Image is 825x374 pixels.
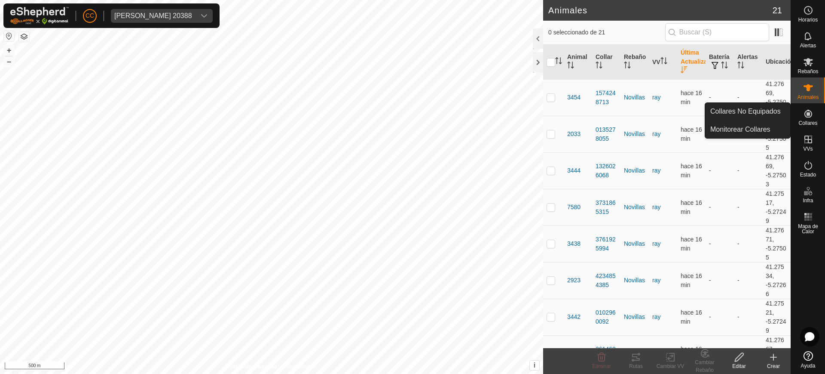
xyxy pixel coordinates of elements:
[624,276,645,285] div: Novillas
[800,172,816,177] span: Estado
[534,362,535,369] span: i
[530,361,539,370] button: i
[624,239,645,248] div: Novillas
[592,363,611,369] span: Eliminar
[762,335,791,372] td: 41.27667, -5.27509
[567,166,581,175] span: 3444
[762,299,791,335] td: 41.27521, -5.27249
[4,56,14,67] button: –
[596,63,602,70] p-sorticon: Activar para ordenar
[798,121,817,126] span: Collares
[737,63,744,70] p-sorticon: Activar para ordenar
[227,363,277,371] a: Política de Privacidad
[677,45,706,80] th: Última Actualización
[652,313,660,320] a: ray
[596,345,617,363] div: 3614621722
[653,362,687,370] div: Cambiar VV
[705,103,790,120] a: Collares No Equipados
[652,130,660,137] a: ray
[649,45,677,80] th: VV
[548,28,665,37] span: 0 seleccionado de 21
[681,126,702,142] span: 14 ago 2025, 12:23
[681,236,702,252] span: 14 ago 2025, 12:23
[803,198,813,203] span: Infra
[762,189,791,226] td: 41.27517, -5.27249
[793,224,823,234] span: Mapa de Calor
[596,308,617,326] div: 0102960092
[706,299,734,335] td: -
[773,4,782,17] span: 21
[114,12,192,19] div: [PERSON_NAME] 20388
[620,45,649,80] th: Rebaño
[762,79,791,116] td: 41.27669, -5.27504
[706,226,734,262] td: -
[596,125,617,143] div: 0135278055
[734,79,762,116] td: -
[19,31,29,42] button: Capas del Mapa
[596,235,617,253] div: 3761925994
[660,59,667,65] p-sorticon: Activar para ordenar
[734,45,762,80] th: Alertas
[652,277,660,284] a: ray
[762,152,791,189] td: 41.27669, -5.27503
[762,226,791,262] td: 41.27671, -5.27505
[681,272,702,288] span: 14 ago 2025, 12:23
[722,362,756,370] div: Editar
[681,163,702,179] span: 14 ago 2025, 12:23
[567,239,581,248] span: 3438
[706,189,734,226] td: -
[567,276,581,285] span: 2923
[4,31,14,41] button: Restablecer Mapa
[705,121,790,138] a: Monitorear Collares
[734,152,762,189] td: -
[710,124,770,135] span: Monitorear Collares
[652,204,660,210] a: ray
[619,362,653,370] div: Rutas
[803,146,813,151] span: VVs
[624,312,645,321] div: Novillas
[652,240,660,247] a: ray
[652,94,660,101] a: ray
[596,89,617,107] div: 1574248713
[762,262,791,299] td: 41.27534, -5.27266
[706,45,734,80] th: Batería
[681,90,702,105] span: 14 ago 2025, 12:23
[681,199,702,215] span: 14 ago 2025, 12:23
[86,11,94,20] span: CC
[548,5,773,15] h2: Animales
[801,363,816,368] span: Ayuda
[762,45,791,80] th: Ubicación
[665,23,769,41] input: Buscar (S)
[111,9,196,23] span: Macarena Flor Rapado Laso 20388
[800,43,816,48] span: Alertas
[706,79,734,116] td: -
[706,262,734,299] td: -
[797,69,818,74] span: Rebaños
[596,198,617,216] div: 3731865315
[734,226,762,262] td: -
[681,309,702,325] span: 14 ago 2025, 12:23
[681,68,687,74] p-sorticon: Activar para ordenar
[567,130,581,139] span: 2033
[791,348,825,372] a: Ayuda
[555,59,562,65] p-sorticon: Activar para ordenar
[624,166,645,175] div: Novillas
[710,106,781,117] span: Collares No Equipados
[624,203,645,212] div: Novillas
[734,299,762,335] td: -
[567,312,581,321] span: 3442
[567,63,574,70] p-sorticon: Activar para ordenar
[706,335,734,372] td: -
[624,93,645,102] div: Novillas
[734,262,762,299] td: -
[624,130,645,139] div: Novillas
[734,189,762,226] td: -
[798,17,818,22] span: Horarios
[10,7,69,25] img: Logo Gallagher
[681,346,702,362] span: 14 ago 2025, 12:23
[734,335,762,372] td: -
[592,45,620,80] th: Collar
[706,152,734,189] td: -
